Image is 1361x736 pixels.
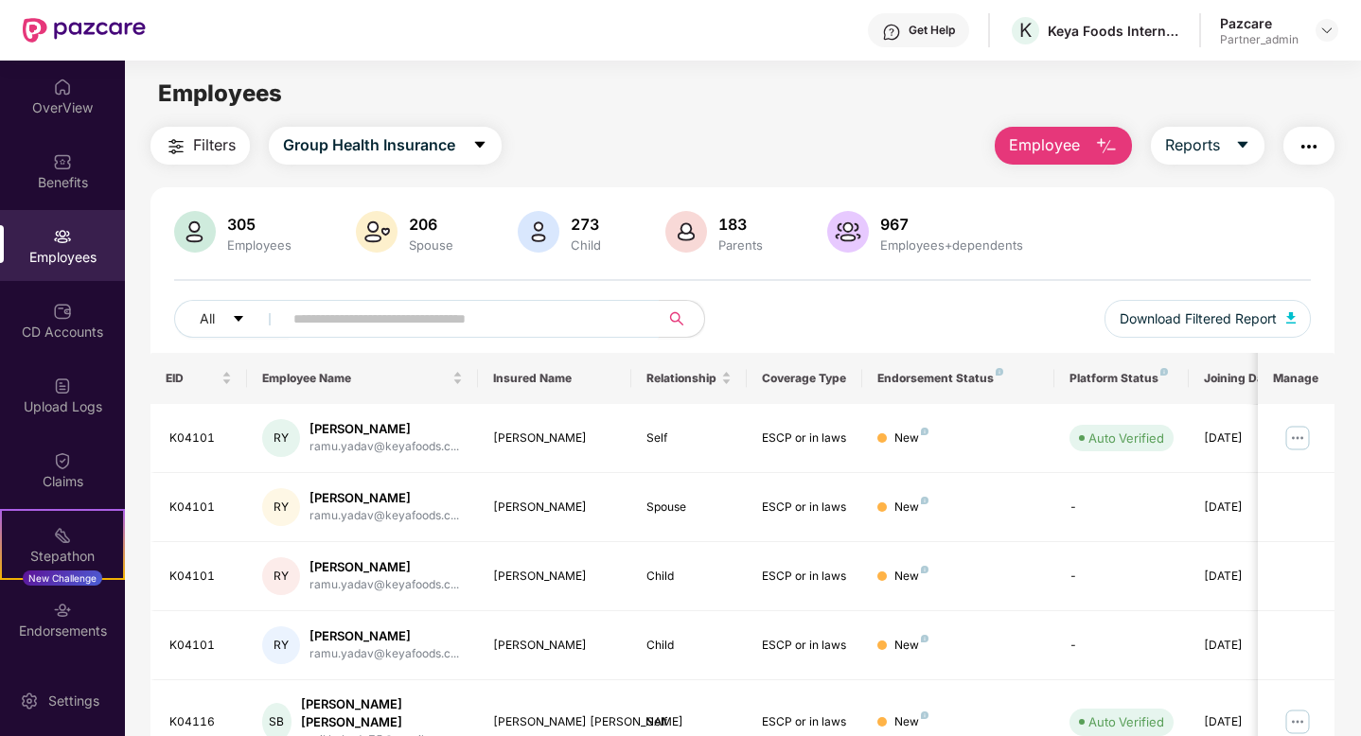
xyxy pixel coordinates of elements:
div: K04101 [169,429,232,447]
img: svg+xml;base64,PHN2ZyB4bWxucz0iaHR0cDovL3d3dy53My5vcmcvMjAwMC9zdmciIHdpZHRoPSIyNCIgaGVpZ2h0PSIyNC... [165,135,187,158]
div: ESCP or in laws [762,499,847,517]
img: svg+xml;base64,PHN2ZyB4bWxucz0iaHR0cDovL3d3dy53My5vcmcvMjAwMC9zdmciIHdpZHRoPSI4IiBoZWlnaHQ9IjgiIH... [921,635,928,642]
div: Auto Verified [1088,712,1164,731]
img: svg+xml;base64,PHN2ZyBpZD0iRW1wbG95ZWVzIiB4bWxucz0iaHR0cDovL3d3dy53My5vcmcvMjAwMC9zdmciIHdpZHRoPS... [53,227,72,246]
div: 206 [405,215,457,234]
div: Auto Verified [1088,429,1164,447]
td: - [1054,611,1189,680]
img: svg+xml;base64,PHN2ZyB4bWxucz0iaHR0cDovL3d3dy53My5vcmcvMjAwMC9zdmciIHdpZHRoPSI4IiBoZWlnaHQ9IjgiIH... [921,428,928,435]
button: Reportscaret-down [1151,127,1264,165]
img: svg+xml;base64,PHN2ZyB4bWxucz0iaHR0cDovL3d3dy53My5vcmcvMjAwMC9zdmciIHdpZHRoPSIyMSIgaGVpZ2h0PSIyMC... [53,526,72,545]
div: ESCP or in laws [762,637,847,655]
img: svg+xml;base64,PHN2ZyB4bWxucz0iaHR0cDovL3d3dy53My5vcmcvMjAwMC9zdmciIHhtbG5zOnhsaW5rPSJodHRwOi8vd3... [1286,312,1296,324]
img: svg+xml;base64,PHN2ZyBpZD0iVXBsb2FkX0xvZ3MiIGRhdGEtbmFtZT0iVXBsb2FkIExvZ3MiIHhtbG5zPSJodHRwOi8vd3... [53,377,72,395]
img: manageButton [1282,423,1313,453]
div: 183 [715,215,767,234]
button: Filters [150,127,250,165]
th: Manage [1258,353,1334,404]
img: svg+xml;base64,PHN2ZyB4bWxucz0iaHR0cDovL3d3dy53My5vcmcvMjAwMC9zdmciIHdpZHRoPSI4IiBoZWlnaHQ9IjgiIH... [921,566,928,573]
img: svg+xml;base64,PHN2ZyB4bWxucz0iaHR0cDovL3d3dy53My5vcmcvMjAwMC9zdmciIHhtbG5zOnhsaW5rPSJodHRwOi8vd3... [827,211,869,253]
div: [PERSON_NAME] [309,420,459,438]
div: Parents [715,237,767,253]
th: Joining Date [1189,353,1304,404]
div: ramu.yadav@keyafoods.c... [309,438,459,456]
div: K04101 [169,637,232,655]
span: Employee [1009,133,1080,157]
div: Endorsement Status [877,371,1039,386]
div: [PERSON_NAME] [309,627,459,645]
img: svg+xml;base64,PHN2ZyBpZD0iU2V0dGluZy0yMHgyMCIgeG1sbnM9Imh0dHA6Ly93d3cudzMub3JnLzIwMDAvc3ZnIiB3aW... [20,692,39,710]
img: svg+xml;base64,PHN2ZyB4bWxucz0iaHR0cDovL3d3dy53My5vcmcvMjAwMC9zdmciIHdpZHRoPSI4IiBoZWlnaHQ9IjgiIH... [921,497,928,504]
span: Employee Name [262,371,449,386]
button: Allcaret-down [174,300,290,338]
img: svg+xml;base64,PHN2ZyB4bWxucz0iaHR0cDovL3d3dy53My5vcmcvMjAwMC9zdmciIHhtbG5zOnhsaW5rPSJodHRwOi8vd3... [174,211,216,253]
div: ESCP or in laws [762,713,847,731]
span: EID [166,371,218,386]
span: search [658,311,695,326]
img: svg+xml;base64,PHN2ZyBpZD0iSGVscC0zMngzMiIgeG1sbnM9Imh0dHA6Ly93d3cudzMub3JnLzIwMDAvc3ZnIiB3aWR0aD... [882,23,901,42]
span: Download Filtered Report [1120,308,1277,329]
div: Spouse [646,499,732,517]
div: [DATE] [1204,568,1289,586]
div: [PERSON_NAME] [PERSON_NAME] [493,713,617,731]
img: svg+xml;base64,PHN2ZyBpZD0iQ2xhaW0iIHhtbG5zPSJodHRwOi8vd3d3LnczLm9yZy8yMDAwL3N2ZyIgd2lkdGg9IjIwIi... [53,451,72,470]
div: [DATE] [1204,637,1289,655]
button: Download Filtered Report [1105,300,1311,338]
img: svg+xml;base64,PHN2ZyBpZD0iQmVuZWZpdHMiIHhtbG5zPSJodHRwOi8vd3d3LnczLm9yZy8yMDAwL3N2ZyIgd2lkdGg9Ij... [53,152,72,171]
div: Keya Foods International Private Limited [1048,22,1180,40]
div: New [894,637,928,655]
div: RY [262,488,300,526]
div: New [894,713,928,731]
div: RY [262,557,300,595]
img: svg+xml;base64,PHN2ZyB4bWxucz0iaHR0cDovL3d3dy53My5vcmcvMjAwMC9zdmciIHhtbG5zOnhsaW5rPSJodHRwOi8vd3... [1095,135,1118,158]
span: caret-down [472,137,487,154]
div: RY [262,419,300,457]
div: Child [646,568,732,586]
div: Get Help [909,23,955,38]
div: K04116 [169,713,232,731]
div: Employees+dependents [876,237,1027,253]
span: Group Health Insurance [283,133,455,157]
div: [PERSON_NAME] [309,489,459,507]
div: [DATE] [1204,429,1289,447]
img: svg+xml;base64,PHN2ZyB4bWxucz0iaHR0cDovL3d3dy53My5vcmcvMjAwMC9zdmciIHhtbG5zOnhsaW5rPSJodHRwOi8vd3... [665,211,707,253]
div: Stepathon [2,547,123,566]
div: Child [567,237,605,253]
img: svg+xml;base64,PHN2ZyB4bWxucz0iaHR0cDovL3d3dy53My5vcmcvMjAwMC9zdmciIHhtbG5zOnhsaW5rPSJodHRwOi8vd3... [518,211,559,253]
div: 967 [876,215,1027,234]
div: New [894,568,928,586]
img: svg+xml;base64,PHN2ZyBpZD0iSG9tZSIgeG1sbnM9Imh0dHA6Ly93d3cudzMub3JnLzIwMDAvc3ZnIiB3aWR0aD0iMjAiIG... [53,78,72,96]
img: svg+xml;base64,PHN2ZyB4bWxucz0iaHR0cDovL3d3dy53My5vcmcvMjAwMC9zdmciIHhtbG5zOnhsaW5rPSJodHRwOi8vd3... [356,211,398,253]
span: caret-down [1235,137,1250,154]
div: [PERSON_NAME] [493,429,617,447]
img: svg+xml;base64,PHN2ZyB4bWxucz0iaHR0cDovL3d3dy53My5vcmcvMjAwMC9zdmciIHdpZHRoPSI4IiBoZWlnaHQ9IjgiIH... [996,368,1003,376]
span: All [200,308,215,329]
div: Platform Status [1069,371,1174,386]
button: Employee [995,127,1132,165]
div: K04101 [169,568,232,586]
img: svg+xml;base64,PHN2ZyBpZD0iRHJvcGRvd24tMzJ4MzIiIHhtbG5zPSJodHRwOi8vd3d3LnczLm9yZy8yMDAwL3N2ZyIgd2... [1319,23,1334,38]
div: Settings [43,692,105,710]
th: Employee Name [247,353,478,404]
div: Employees [223,237,295,253]
th: EID [150,353,247,404]
div: ramu.yadav@keyafoods.c... [309,507,459,525]
span: Filters [193,133,236,157]
button: Group Health Insurancecaret-down [269,127,502,165]
img: svg+xml;base64,PHN2ZyB4bWxucz0iaHR0cDovL3d3dy53My5vcmcvMjAwMC9zdmciIHdpZHRoPSI4IiBoZWlnaHQ9IjgiIH... [1160,368,1168,376]
span: caret-down [232,312,245,327]
td: - [1054,542,1189,611]
img: svg+xml;base64,PHN2ZyBpZD0iRW5kb3JzZW1lbnRzIiB4bWxucz0iaHR0cDovL3d3dy53My5vcmcvMjAwMC9zdmciIHdpZH... [53,601,72,620]
div: Partner_admin [1220,32,1299,47]
div: Pazcare [1220,14,1299,32]
td: - [1054,473,1189,542]
div: Child [646,637,732,655]
img: New Pazcare Logo [23,18,146,43]
div: [PERSON_NAME] [493,568,617,586]
img: svg+xml;base64,PHN2ZyB4bWxucz0iaHR0cDovL3d3dy53My5vcmcvMjAwMC9zdmciIHdpZHRoPSIyNCIgaGVpZ2h0PSIyNC... [1298,135,1320,158]
th: Coverage Type [747,353,862,404]
th: Relationship [631,353,747,404]
div: New Challenge [23,570,102,586]
div: ramu.yadav@keyafoods.c... [309,576,459,594]
div: RY [262,626,300,664]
